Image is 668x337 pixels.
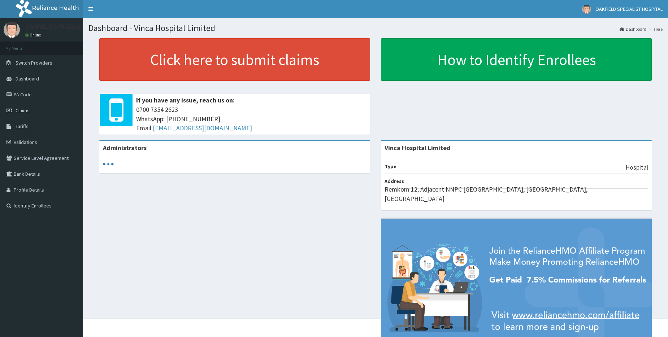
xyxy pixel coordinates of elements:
[25,32,43,38] a: Online
[625,163,648,172] p: Hospital
[385,144,451,152] strong: Vinca Hospital Limited
[16,60,52,66] span: Switch Providers
[136,96,235,104] b: If you have any issue, reach us on:
[385,178,404,184] b: Address
[16,107,30,114] span: Claims
[136,105,366,133] span: 0700 7354 2623 WhatsApp: [PHONE_NUMBER] Email:
[16,123,29,130] span: Tariffs
[103,144,147,152] b: Administrators
[647,26,663,32] li: Here
[25,23,116,30] p: OAKFIELD SPECIALIST HOSPITAL
[103,159,114,170] svg: audio-loading
[99,38,370,81] a: Click here to submit claims
[88,23,663,33] h1: Dashboard - Vinca Hospital Limited
[16,75,39,82] span: Dashboard
[582,5,591,14] img: User Image
[4,22,20,38] img: User Image
[595,6,663,12] span: OAKFIELD SPECIALIST HOSPITAL
[385,163,396,170] b: Type
[381,38,652,81] a: How to Identify Enrollees
[153,124,252,132] a: [EMAIL_ADDRESS][DOMAIN_NAME]
[620,26,646,32] a: Dashboard
[385,185,648,203] p: Remkom 12, Adjacent NNPC [GEOGRAPHIC_DATA], [GEOGRAPHIC_DATA], [GEOGRAPHIC_DATA]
